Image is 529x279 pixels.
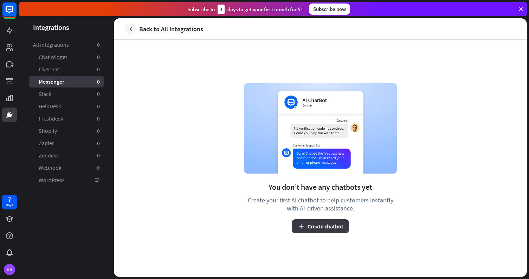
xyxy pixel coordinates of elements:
[244,83,397,174] img: chatbot example image
[292,219,349,233] button: Create chatbot
[97,164,100,171] aside: 0
[29,137,104,149] a: Zapier 0
[8,196,11,203] div: 7
[97,103,100,110] aside: 0
[97,115,100,122] aside: 0
[19,22,114,32] header: Integrations
[139,25,203,33] span: Back to All Integrations
[2,195,17,209] a: 7 days
[29,88,104,100] a: Slack 0
[97,53,100,61] aside: 0
[125,23,203,34] a: Back to All Integrations
[39,164,62,171] span: Webhook
[29,162,104,174] a: Webhook 0
[33,41,69,48] span: All integrations
[97,139,100,147] aside: 0
[29,125,104,137] a: Shopify 0
[39,139,54,147] span: Zapier
[187,5,303,14] div: Subscribe in days to get your first month for $1
[97,78,100,85] aside: 0
[29,51,104,63] a: Chat Widget 0
[269,182,372,192] div: You don’t have any chatbots yet
[39,115,63,122] span: Freshdesk
[39,90,51,98] span: Slack
[39,103,61,110] span: HelpDesk
[218,5,225,14] div: 3
[39,152,59,159] span: Zendesk
[97,127,100,135] aside: 0
[29,100,104,112] a: HelpDesk 0
[97,152,100,159] aside: 0
[6,3,27,24] button: Open LiveChat chat widget
[29,174,104,186] a: WordPress
[97,41,100,48] aside: 0
[29,150,104,161] a: Zendesk 0
[39,127,57,135] span: Shopify
[29,113,104,124] a: Freshdesk 0
[244,196,397,212] div: Create your first AI chatbot to help customers instantly with AI-driven assistance.
[39,66,59,73] span: LiveChat
[39,78,64,85] span: Messenger
[4,264,15,275] div: HM
[6,203,13,208] div: days
[97,66,100,73] aside: 0
[39,53,67,61] span: Chat Widget
[97,90,100,98] aside: 0
[309,4,350,15] div: Subscribe now
[29,64,104,75] a: LiveChat 0
[29,39,104,51] a: All integrations 0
